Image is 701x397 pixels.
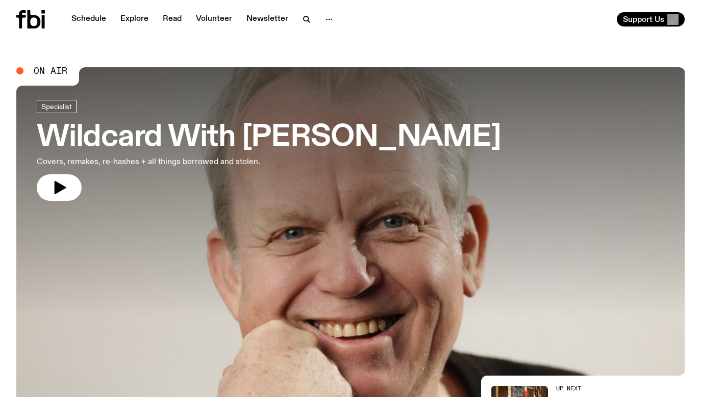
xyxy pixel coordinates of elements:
a: Wildcard With [PERSON_NAME]Covers, remakes, re-hashes + all things borrowed and stolen. [37,100,501,201]
a: Specialist [37,100,77,113]
button: Support Us [617,12,685,27]
p: Covers, remakes, re-hashes + all things borrowed and stolen. [37,156,298,168]
span: On Air [34,66,67,75]
a: Explore [114,12,155,27]
h2: Up Next [556,386,682,391]
span: Support Us [623,15,664,24]
span: Specialist [41,102,72,110]
a: Read [157,12,188,27]
a: Schedule [65,12,112,27]
a: Newsletter [240,12,294,27]
h3: Wildcard With [PERSON_NAME] [37,123,501,152]
a: Volunteer [190,12,238,27]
